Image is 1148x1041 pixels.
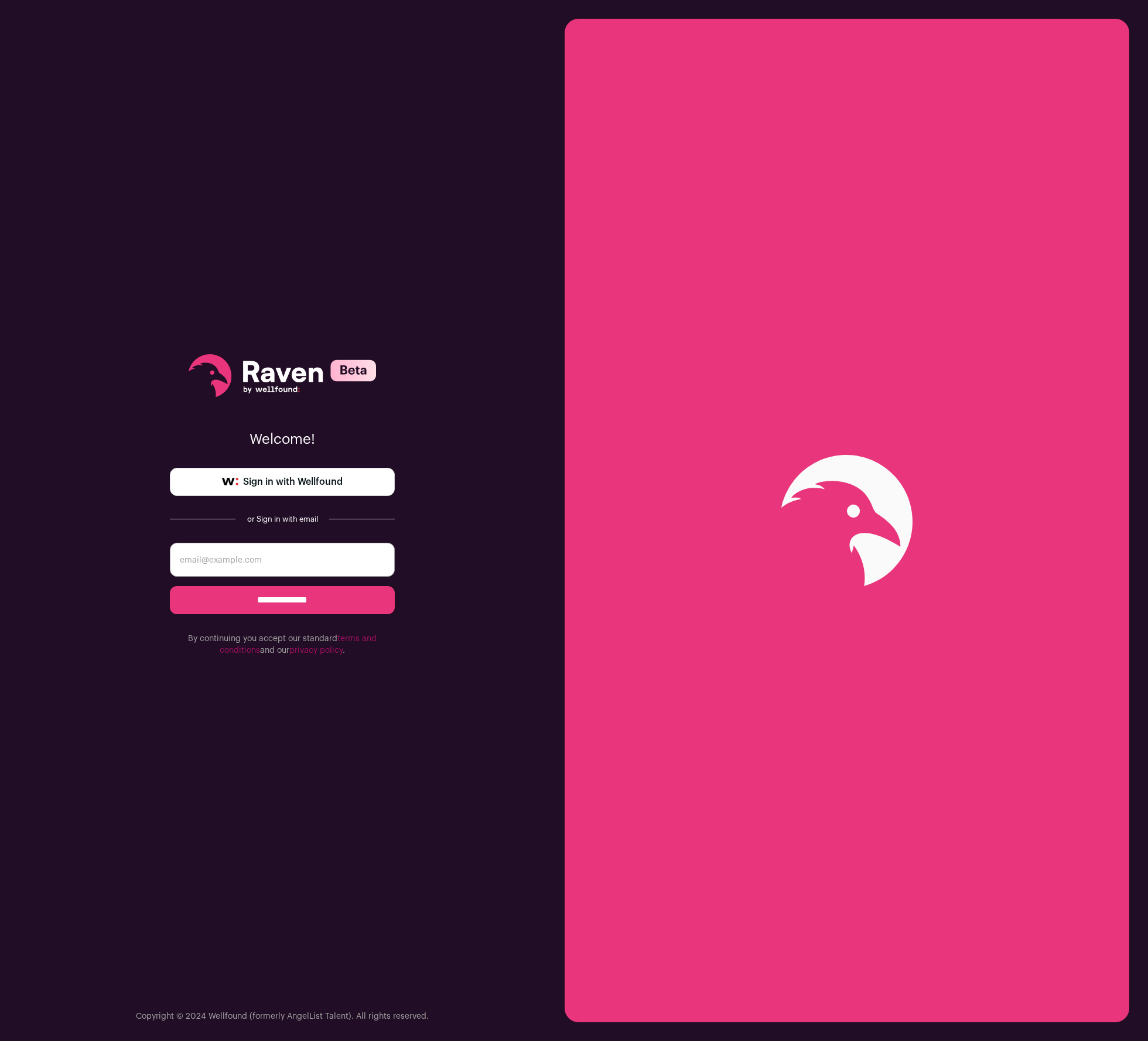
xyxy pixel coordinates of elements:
[136,1011,429,1022] p: Copyright © 2024 Wellfound (formerly AngelList Talent). All rights reserved.
[243,475,343,489] span: Sign in with Wellfound
[220,635,377,655] a: terms and conditions
[170,633,395,656] p: By continuing you accept our standard and our .
[170,543,395,577] input: email@example.com
[170,468,395,496] a: Sign in with Wellfound
[170,430,395,449] p: Welcome!
[289,646,343,655] a: privacy policy
[245,515,320,524] div: or Sign in with email
[222,478,238,486] img: wellfound-symbol-flush-black-fb3c872781a75f747ccb3a119075da62bfe97bd399995f84a933054e44a575c4.png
